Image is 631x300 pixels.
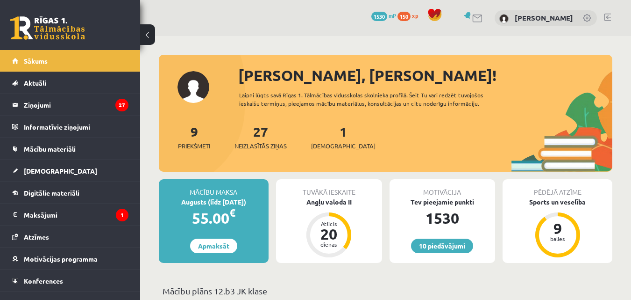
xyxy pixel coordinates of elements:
[499,14,509,23] img: Roberta Visocka
[24,116,128,138] legend: Informatīvie ziņojumi
[371,12,396,19] a: 1530 mP
[159,207,269,229] div: 55.00
[24,57,48,65] span: Sākums
[159,179,269,197] div: Mācību maksa
[311,141,376,151] span: [DEMOGRAPHIC_DATA]
[390,179,496,197] div: Motivācija
[12,116,128,138] a: Informatīvie ziņojumi
[24,255,98,263] span: Motivācijas programma
[412,12,418,19] span: xp
[234,141,287,151] span: Neizlasītās ziņas
[24,94,128,116] legend: Ziņojumi
[10,16,85,40] a: Rīgas 1. Tālmācības vidusskola
[12,204,128,226] a: Maksājumi1
[276,179,382,197] div: Tuvākā ieskaite
[12,160,128,182] a: [DEMOGRAPHIC_DATA]
[178,123,210,151] a: 9Priekšmeti
[371,12,387,21] span: 1530
[12,270,128,292] a: Konferences
[190,239,237,253] a: Apmaksāt
[24,79,46,87] span: Aktuāli
[178,141,210,151] span: Priekšmeti
[315,241,343,247] div: dienas
[239,91,511,108] div: Laipni lūgts savā Rīgas 1. Tālmācības vidusskolas skolnieka profilā. Šeit Tu vari redzēt tuvojošo...
[24,277,63,285] span: Konferences
[24,233,49,241] span: Atzīmes
[12,138,128,160] a: Mācību materiāli
[229,206,235,220] span: €
[503,197,612,259] a: Sports un veselība 9 balles
[390,207,496,229] div: 1530
[515,13,573,22] a: [PERSON_NAME]
[397,12,423,19] a: 150 xp
[116,209,128,221] i: 1
[24,204,128,226] legend: Maksājumi
[411,239,473,253] a: 10 piedāvājumi
[389,12,396,19] span: mP
[311,123,376,151] a: 1[DEMOGRAPHIC_DATA]
[390,197,496,207] div: Tev pieejamie punkti
[276,197,382,207] div: Angļu valoda II
[24,145,76,153] span: Mācību materiāli
[12,94,128,116] a: Ziņojumi27
[234,123,287,151] a: 27Neizlasītās ziņas
[503,179,612,197] div: Pēdējā atzīme
[315,227,343,241] div: 20
[315,221,343,227] div: Atlicis
[12,248,128,270] a: Motivācijas programma
[544,236,572,241] div: balles
[503,197,612,207] div: Sports un veselība
[24,167,97,175] span: [DEMOGRAPHIC_DATA]
[276,197,382,259] a: Angļu valoda II Atlicis 20 dienas
[12,226,128,248] a: Atzīmes
[115,99,128,111] i: 27
[163,285,609,297] p: Mācību plāns 12.b3 JK klase
[24,189,79,197] span: Digitālie materiāli
[12,182,128,204] a: Digitālie materiāli
[238,64,612,87] div: [PERSON_NAME], [PERSON_NAME]!
[12,50,128,72] a: Sākums
[12,72,128,94] a: Aktuāli
[397,12,411,21] span: 150
[544,221,572,236] div: 9
[159,197,269,207] div: Augusts (līdz [DATE])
